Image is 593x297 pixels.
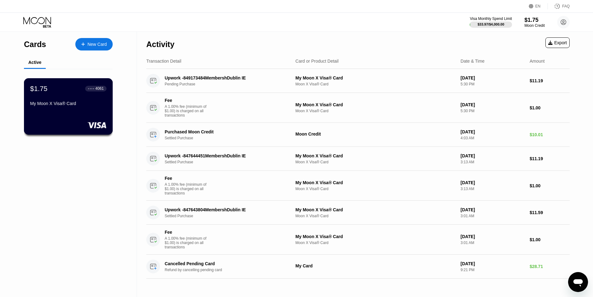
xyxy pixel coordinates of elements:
div: FeeA 1.00% fee (minimum of $1.00) is charged on all transactionsMy Moon X Visa® CardMoon X Visa® ... [146,171,570,201]
div: A 1.00% fee (minimum of $1.00) is charged on all transactions [165,182,211,195]
div: Visa Monthly Spend Limit [470,17,512,21]
div: Export [545,37,570,48]
div: Fee [165,176,208,181]
div: Upwork -847643804MembershDublin IESettled PurchaseMy Moon X Visa® CardMoon X Visa® Card[DATE]3:01... [146,201,570,225]
div: Fee [165,230,208,235]
div: My Moon X Visa® Card [295,102,456,107]
div: Settled Purchase [165,214,294,218]
div: Amount [529,59,544,64]
div: $33.97 / $4,000.00 [478,22,504,26]
div: Cancelled Pending CardRefund by cancelling pending cardMy Card[DATE]9:21 PM$28.71 [146,255,570,279]
div: $11.19 [529,156,570,161]
div: FeeA 1.00% fee (minimum of $1.00) is charged on all transactionsMy Moon X Visa® CardMoon X Visa® ... [146,93,570,123]
div: 9:21 PM [461,268,525,272]
div: $1.75Moon Credit [525,17,545,28]
div: Upwork -847644451MembershDublin IESettled PurchaseMy Moon X Visa® CardMoon X Visa® Card[DATE]3:13... [146,147,570,171]
div: Moon X Visa® Card [295,214,456,218]
div: Purchased Moon CreditSettled PurchaseMoon Credit[DATE]4:03 AM$10.01 [146,123,570,147]
div: 4:03 AM [461,136,525,140]
div: My Moon X Visa® Card [295,153,456,158]
div: Activity [146,40,174,49]
div: My Moon X Visa® Card [295,234,456,239]
div: Pending Purchase [165,82,294,86]
div: EN [529,3,548,9]
div: Settled Purchase [165,160,294,164]
div: 3:13 AM [461,160,525,164]
div: Upwork -847643804MembershDublin IE [165,207,285,212]
div: Fee [165,98,208,103]
div: Card or Product Detail [295,59,339,64]
div: 3:01 AM [461,214,525,218]
div: My Moon X Visa® Card [295,180,456,185]
div: [DATE] [461,234,525,239]
div: Active [28,60,41,65]
div: Visa Monthly Spend Limit$33.97/$4,000.00 [470,17,512,28]
div: $1.75 [30,84,48,93]
div: $10.01 [529,132,570,137]
div: [DATE] [461,129,525,134]
div: Upwork -849173484MembershDublin IE [165,75,285,80]
div: Moon Credit [525,23,545,28]
div: [DATE] [461,207,525,212]
div: 3:13 AM [461,187,525,191]
div: New Card [75,38,113,50]
div: Moon X Visa® Card [295,187,456,191]
div: 3:01 AM [461,241,525,245]
div: ● ● ● ● [88,88,94,89]
div: Cards [24,40,46,49]
div: [DATE] [461,75,525,80]
div: Refund by cancelling pending card [165,268,294,272]
div: My Card [295,263,456,268]
div: Purchased Moon Credit [165,129,285,134]
div: FAQ [562,4,570,8]
div: [DATE] [461,261,525,266]
div: New Card [87,42,107,47]
div: My Moon X Visa® Card [295,207,456,212]
div: $1.00 [529,183,570,188]
div: Export [548,40,567,45]
div: $11.59 [529,210,570,215]
div: $1.75● ● ● ●4061My Moon X Visa® Card [24,79,112,134]
div: $1.75 [525,17,545,23]
div: Transaction Detail [146,59,181,64]
div: 5:30 PM [461,109,525,113]
div: EN [535,4,541,8]
div: A 1.00% fee (minimum of $1.00) is charged on all transactions [165,104,211,117]
div: [DATE] [461,102,525,107]
div: 4061 [95,86,104,91]
div: Moon X Visa® Card [295,241,456,245]
div: Moon Credit [295,132,456,137]
div: $1.00 [529,237,570,242]
div: Settled Purchase [165,136,294,140]
div: FAQ [548,3,570,9]
div: FeeA 1.00% fee (minimum of $1.00) is charged on all transactionsMy Moon X Visa® CardMoon X Visa® ... [146,225,570,255]
div: Date & Time [461,59,485,64]
div: $11.19 [529,78,570,83]
div: My Moon X Visa® Card [30,101,106,106]
div: My Moon X Visa® Card [295,75,456,80]
div: 5:30 PM [461,82,525,86]
div: [DATE] [461,153,525,158]
div: Moon X Visa® Card [295,160,456,164]
div: [DATE] [461,180,525,185]
div: Upwork -847644451MembershDublin IE [165,153,285,158]
div: Cancelled Pending Card [165,261,285,266]
div: Upwork -849173484MembershDublin IEPending PurchaseMy Moon X Visa® CardMoon X Visa® Card[DATE]5:30... [146,69,570,93]
div: Moon X Visa® Card [295,82,456,86]
div: $1.00 [529,105,570,110]
div: A 1.00% fee (minimum of $1.00) is charged on all transactions [165,236,211,249]
iframe: Button to launch messaging window, conversation in progress [568,272,588,292]
div: Moon X Visa® Card [295,109,456,113]
div: $28.71 [529,264,570,269]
